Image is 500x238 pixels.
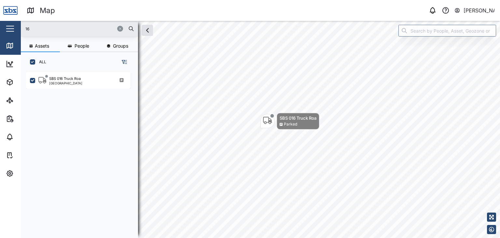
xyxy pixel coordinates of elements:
div: Settings [17,170,40,177]
div: grid [26,70,138,233]
div: Map [40,5,55,16]
div: [GEOGRAPHIC_DATA] [49,82,82,85]
span: Assets [35,44,49,48]
input: Search by People, Asset, Geozone or Place [398,25,496,37]
canvas: Map [21,21,500,238]
div: [PERSON_NAME] [464,7,495,15]
div: SBS 016 Truck Roa [280,115,316,121]
div: Reports [17,115,39,122]
div: Sites [17,97,33,104]
div: Tasks [17,152,35,159]
div: SBS 016 Truck Roa [49,76,81,82]
button: [PERSON_NAME] [454,6,495,15]
label: ALL [35,59,46,65]
span: People [75,44,89,48]
img: Main Logo [3,3,18,18]
div: Dashboard [17,60,46,67]
div: Assets [17,79,37,86]
span: Groups [113,44,128,48]
div: Map [17,42,32,49]
div: Parked [284,121,297,127]
input: Search assets or drivers [25,24,134,34]
div: Map marker [260,113,319,129]
div: Alarms [17,133,37,141]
